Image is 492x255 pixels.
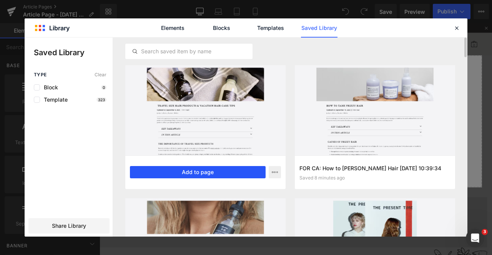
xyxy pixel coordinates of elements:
iframe: Intercom live chat [466,229,484,247]
div: Saved 8 minutes ago [299,175,450,181]
a: Templates [252,18,289,38]
button: Close [304,36,325,58]
p: 0 [101,85,106,90]
a: Elements [155,18,191,38]
input: Search saved item by name [126,47,252,56]
span: Block [40,84,58,90]
p: Start building your page [18,56,441,66]
p: 323 [96,97,106,102]
h3: FOR CA: How to [PERSON_NAME] Hair [DATE] 10:39:34 [299,164,450,172]
span: Clear [95,72,106,77]
p: or Drag & Drop elements from left sidebar [18,171,441,177]
button: Add to page [130,166,266,178]
a: Explore Template [195,150,264,165]
a: Blocks [203,18,240,38]
span: Share Library [52,222,86,230]
span: Type [34,72,47,77]
a: Saved Library [301,18,337,38]
span: Template [40,97,68,103]
p: Saved Library [34,47,113,58]
span: 3 [482,229,488,235]
button: Go to the right shop [196,199,269,220]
